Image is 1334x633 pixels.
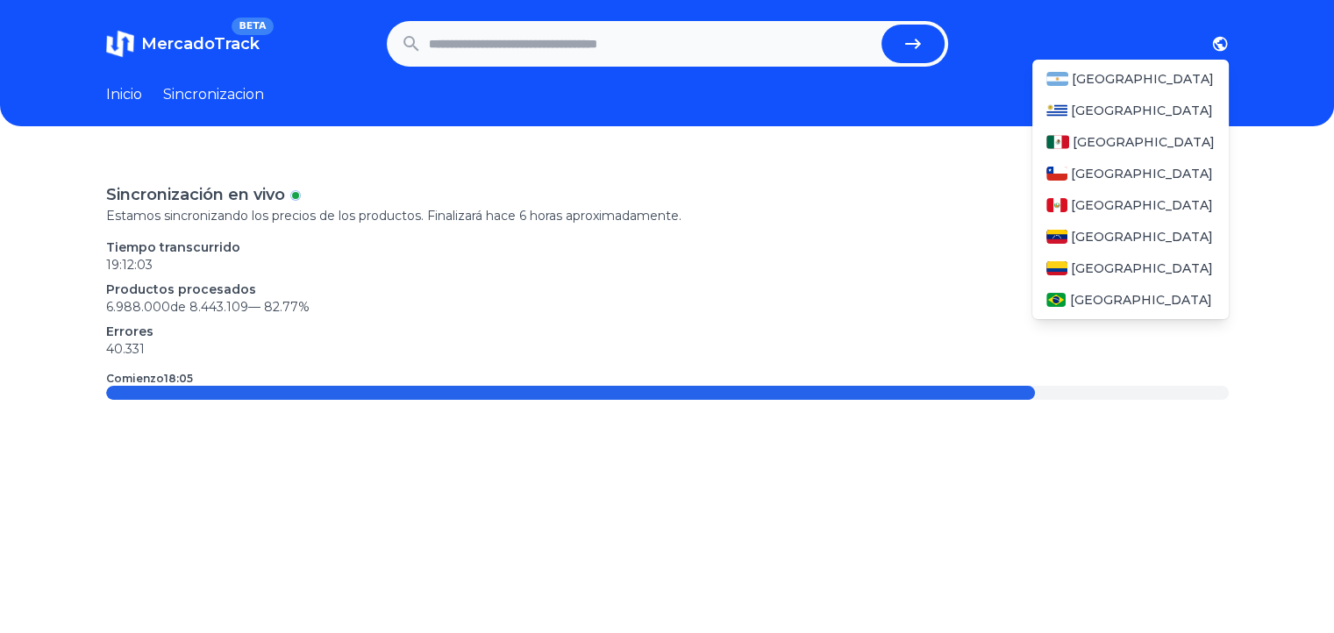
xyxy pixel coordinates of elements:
[1032,189,1229,221] a: Peru[GEOGRAPHIC_DATA]
[1046,293,1066,307] img: Brasil
[1046,198,1067,212] img: Peru
[106,30,134,58] img: MercadoTrack
[106,238,1229,256] p: Tiempo transcurrido
[106,207,1229,224] p: Estamos sincronizando los precios de los productos. Finalizará hace 6 horas aproximadamente.
[1071,260,1213,277] span: [GEOGRAPHIC_DATA]
[232,18,273,35] span: BETA
[164,372,193,385] time: 18:05
[1069,291,1211,309] span: [GEOGRAPHIC_DATA]
[1032,252,1229,284] a: Colombia[GEOGRAPHIC_DATA]
[106,323,1229,340] p: Errores
[106,257,153,273] time: 19:12:03
[106,84,142,105] a: Inicio
[1032,158,1229,189] a: Chile[GEOGRAPHIC_DATA]
[1071,196,1213,214] span: [GEOGRAPHIC_DATA]
[1072,70,1214,88] span: [GEOGRAPHIC_DATA]
[1046,230,1067,244] img: Venezuela
[1073,133,1215,151] span: [GEOGRAPHIC_DATA]
[264,299,310,315] span: 82.77 %
[141,34,260,53] span: MercadoTrack
[1046,135,1069,149] img: Mexico
[106,372,193,386] p: Comienzo
[106,182,285,207] p: Sincronización en vivo
[1071,165,1213,182] span: [GEOGRAPHIC_DATA]
[1032,284,1229,316] a: Brasil[GEOGRAPHIC_DATA]
[106,281,1229,298] p: Productos procesados
[1071,102,1213,119] span: [GEOGRAPHIC_DATA]
[1046,261,1067,275] img: Colombia
[1046,167,1067,181] img: Chile
[106,340,1229,358] p: 40.331
[1071,228,1213,245] span: [GEOGRAPHIC_DATA]
[1032,95,1229,126] a: Uruguay[GEOGRAPHIC_DATA]
[1046,72,1069,86] img: Argentina
[1032,221,1229,252] a: Venezuela[GEOGRAPHIC_DATA]
[163,84,264,105] a: Sincronizacion
[1046,103,1067,117] img: Uruguay
[106,30,260,58] a: MercadoTrackBETA
[1032,126,1229,158] a: Mexico[GEOGRAPHIC_DATA]
[1032,63,1229,95] a: Argentina[GEOGRAPHIC_DATA]
[106,298,1229,316] p: 6.988.000 de 8.443.109 —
